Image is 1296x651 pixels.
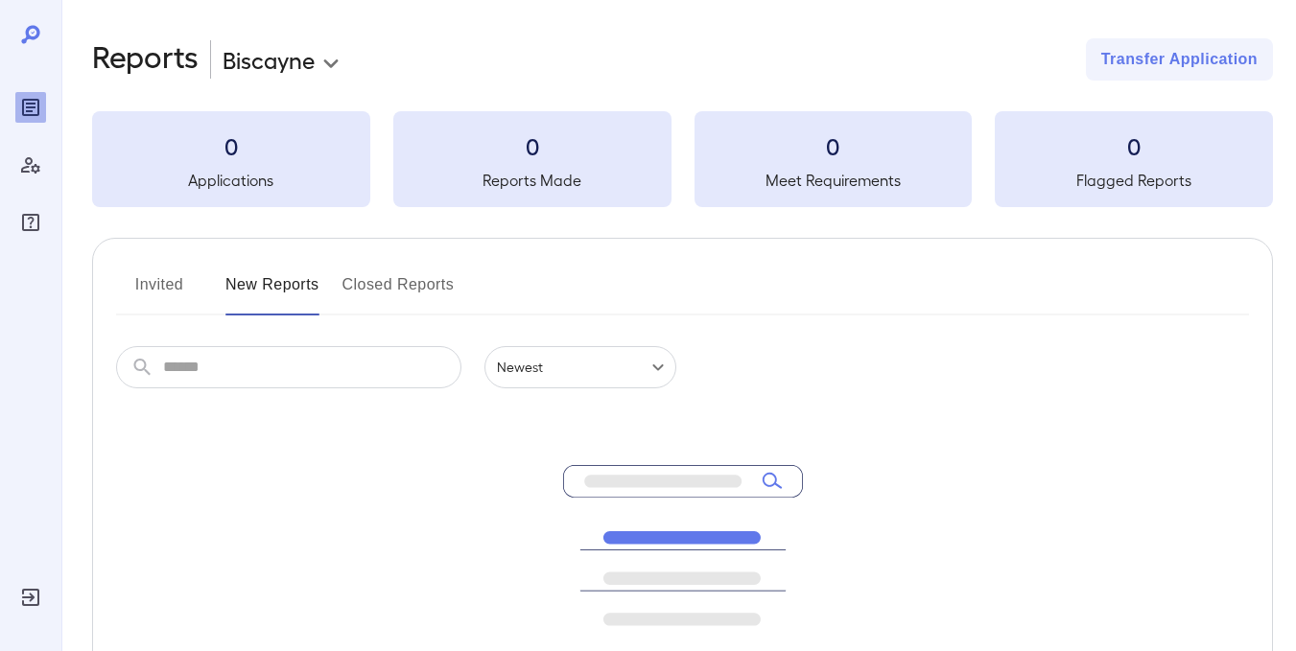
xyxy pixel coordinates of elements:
div: Newest [484,346,676,388]
summary: 0Applications0Reports Made0Meet Requirements0Flagged Reports [92,111,1273,207]
h5: Applications [92,169,370,192]
div: FAQ [15,207,46,238]
h5: Flagged Reports [995,169,1273,192]
h3: 0 [393,130,672,161]
h2: Reports [92,38,199,81]
div: Reports [15,92,46,123]
button: Transfer Application [1086,38,1273,81]
div: Manage Users [15,150,46,180]
h3: 0 [695,130,973,161]
h3: 0 [995,130,1273,161]
button: Closed Reports [342,269,455,315]
button: Invited [116,269,202,315]
button: New Reports [225,269,319,315]
div: Log Out [15,582,46,613]
h3: 0 [92,130,370,161]
p: Biscayne [223,44,315,75]
h5: Reports Made [393,169,672,192]
h5: Meet Requirements [695,169,973,192]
